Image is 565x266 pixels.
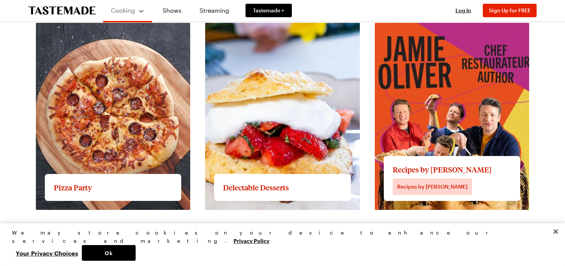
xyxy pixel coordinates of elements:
[448,7,478,14] button: Log In
[547,223,564,240] button: Close
[111,7,135,14] span: Cooking
[82,245,136,261] button: Ok
[12,229,547,245] div: We may store cookies on your device to enhance our services and marketing.
[36,24,125,31] a: View full content for Pizza Party
[456,7,471,13] span: Log In
[12,229,547,261] div: Privacy
[234,237,269,244] a: More information about your privacy, opens in a new tab
[12,245,82,261] button: Your Privacy Choices
[111,3,145,18] button: Cooking
[246,4,292,17] a: Tastemade +
[483,4,537,17] button: Sign Up for FREE
[253,7,284,14] span: Tastemade +
[489,7,531,13] span: Sign Up for FREE
[205,24,320,31] a: View full content for Delectable Desserts
[28,6,96,15] a: To Tastemade Home Page
[375,24,513,31] a: View full content for Recipes by Jamie Oliver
